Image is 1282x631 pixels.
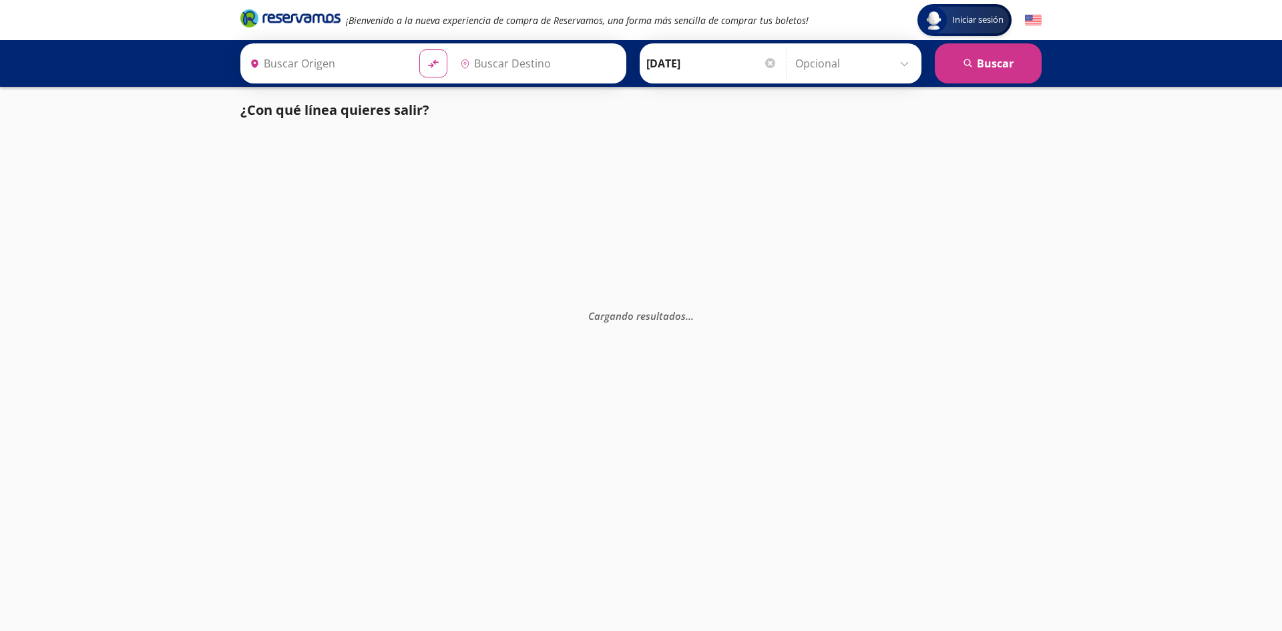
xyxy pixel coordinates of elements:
input: Opcional [795,47,915,80]
span: . [686,308,688,322]
button: English [1025,12,1042,29]
span: Iniciar sesión [947,13,1009,27]
input: Buscar Destino [455,47,619,80]
em: ¡Bienvenido a la nueva experiencia de compra de Reservamos, una forma más sencilla de comprar tus... [346,14,809,27]
p: ¿Con qué línea quieres salir? [240,100,429,120]
input: Elegir Fecha [646,47,777,80]
button: Buscar [935,43,1042,83]
em: Cargando resultados [588,308,694,322]
i: Brand Logo [240,8,341,28]
span: . [688,308,691,322]
a: Brand Logo [240,8,341,32]
input: Buscar Origen [244,47,409,80]
span: . [691,308,694,322]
